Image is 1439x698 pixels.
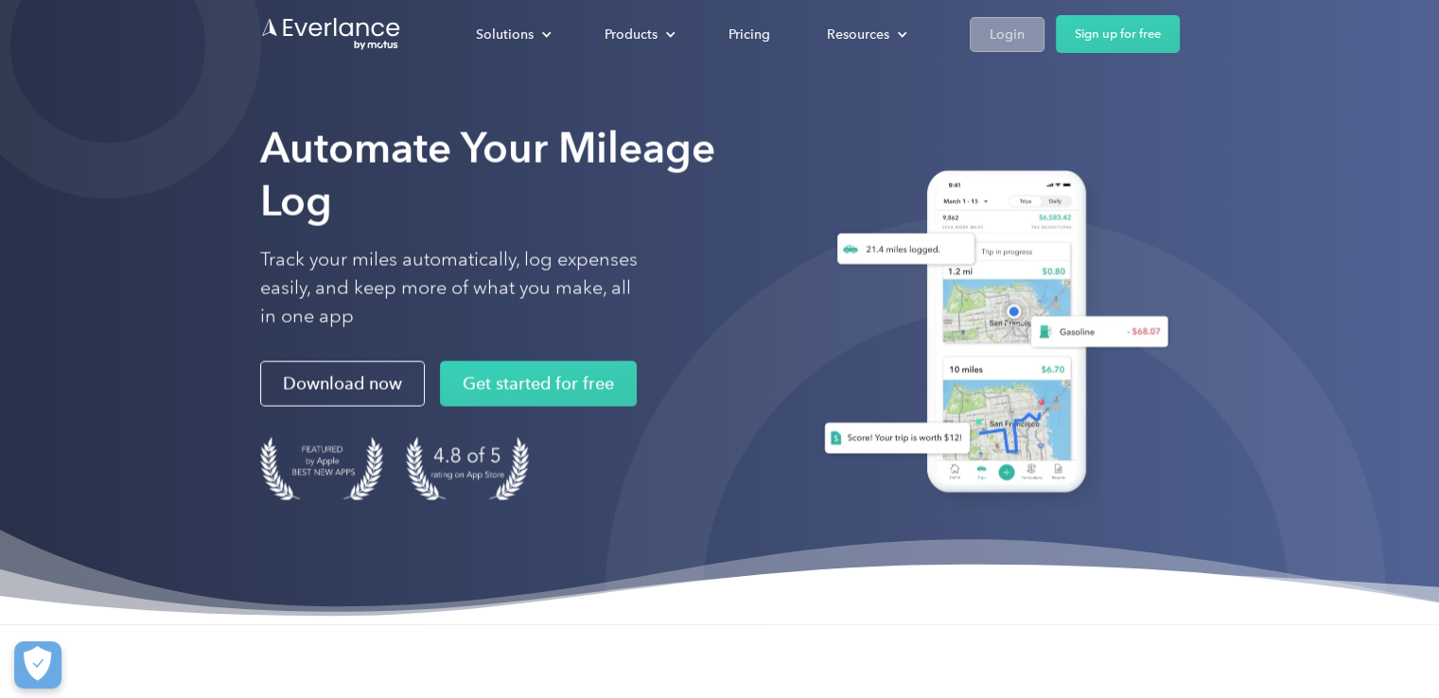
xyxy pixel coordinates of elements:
[586,18,691,51] div: Products
[801,156,1180,515] img: Everlance, mileage tracker app, expense tracking app
[14,641,61,689] button: Cookies Settings
[990,23,1025,46] div: Login
[728,23,770,46] div: Pricing
[260,361,425,407] a: Download now
[260,437,383,500] img: Badge for Featured by Apple Best New Apps
[1056,15,1180,53] a: Sign up for free
[827,23,889,46] div: Resources
[260,123,715,226] strong: Automate Your Mileage Log
[406,437,529,500] img: 4.9 out of 5 stars on the app store
[457,18,567,51] div: Solutions
[605,23,658,46] div: Products
[970,17,1044,52] a: Login
[260,16,402,52] a: Go to homepage
[710,18,789,51] a: Pricing
[260,246,639,331] p: Track your miles automatically, log expenses easily, and keep more of what you make, all in one app
[440,361,637,407] a: Get started for free
[808,18,922,51] div: Resources
[476,23,534,46] div: Solutions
